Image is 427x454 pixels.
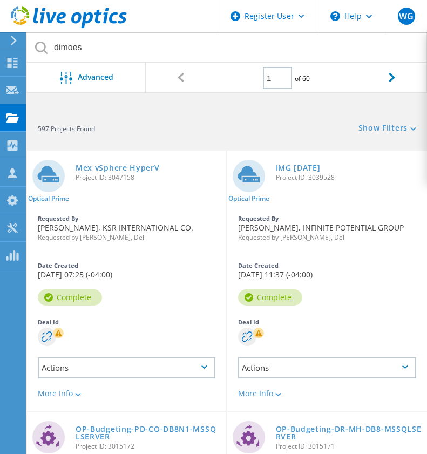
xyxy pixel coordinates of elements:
[358,124,416,133] a: Show Filters
[28,195,69,202] span: Optical Prime
[228,195,269,202] span: Optical Prime
[76,174,221,181] span: Project ID: 3047158
[276,425,422,441] a: OP-Budgeting-DR-MH-DB8-MSSQLSERVER
[38,319,215,325] div: Deal Id
[276,164,321,172] a: IMG [DATE]
[38,262,215,268] div: Date Created
[238,289,302,306] div: Complete
[295,74,310,83] span: of 60
[38,215,215,221] div: Requested By
[38,357,215,378] div: Actions
[78,73,113,80] span: Advanced
[38,124,95,133] span: 597 Projects Found
[11,23,127,30] a: Live Optics Dashboard
[76,164,160,172] a: Mex vSphere HyperV
[76,425,221,441] a: OP-Budgeting-PD-CO-DB8N1-MSSQLSERVER
[276,443,422,450] span: Project ID: 3015171
[399,12,414,21] span: WG
[27,257,226,284] div: [DATE] 07:25 (-04:00)
[27,210,226,246] div: [PERSON_NAME], KSR INTERNATIONAL CO.
[238,262,417,268] div: Date Created
[76,443,221,450] span: Project ID: 3015172
[38,234,215,241] span: Requested by [PERSON_NAME], Dell
[38,390,215,397] div: More Info
[238,234,417,241] span: Requested by [PERSON_NAME], Dell
[238,215,417,221] div: Requested By
[276,174,422,181] span: Project ID: 3039528
[238,357,417,378] div: Actions
[238,319,417,325] div: Deal Id
[330,11,340,21] svg: \n
[238,390,417,397] div: More Info
[38,289,102,306] div: Complete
